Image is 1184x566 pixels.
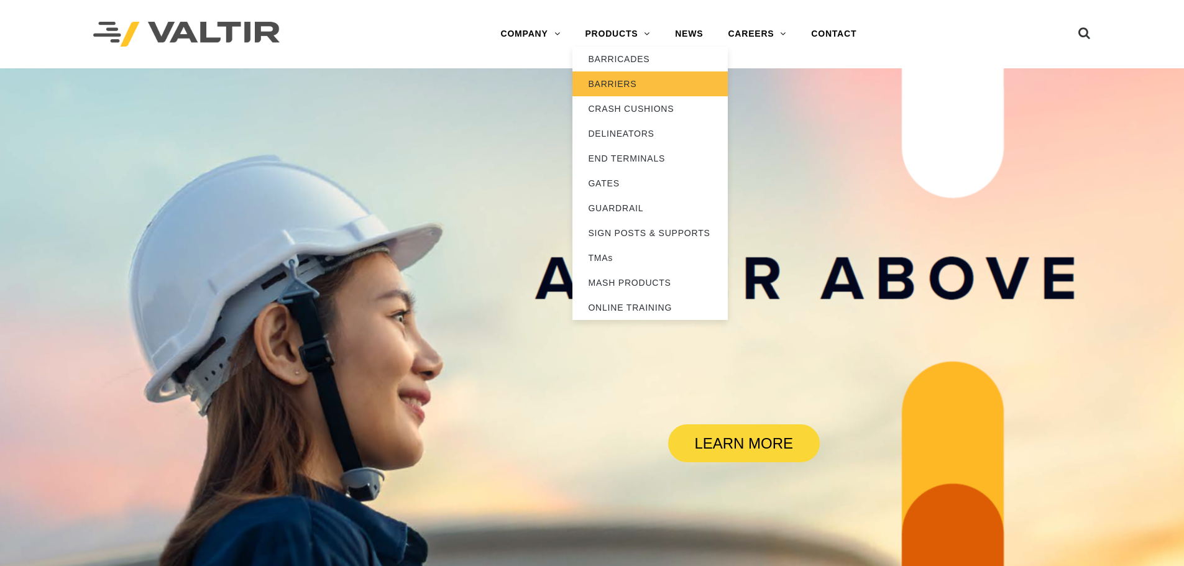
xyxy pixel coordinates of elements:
a: END TERMINALS [572,146,728,171]
a: GUARDRAIL [572,196,728,221]
a: MASH PRODUCTS [572,270,728,295]
a: NEWS [663,22,715,47]
a: DELINEATORS [572,121,728,146]
a: GATES [572,171,728,196]
a: BARRICADES [572,47,728,71]
a: SIGN POSTS & SUPPORTS [572,221,728,245]
a: LEARN MORE [668,424,820,462]
a: CRASH CUSHIONS [572,96,728,121]
a: PRODUCTS [572,22,663,47]
a: CONTACT [799,22,869,47]
a: TMAs [572,245,728,270]
a: CAREERS [715,22,799,47]
img: Valtir [93,22,280,47]
a: COMPANY [488,22,572,47]
a: ONLINE TRAINING [572,295,728,320]
a: BARRIERS [572,71,728,96]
